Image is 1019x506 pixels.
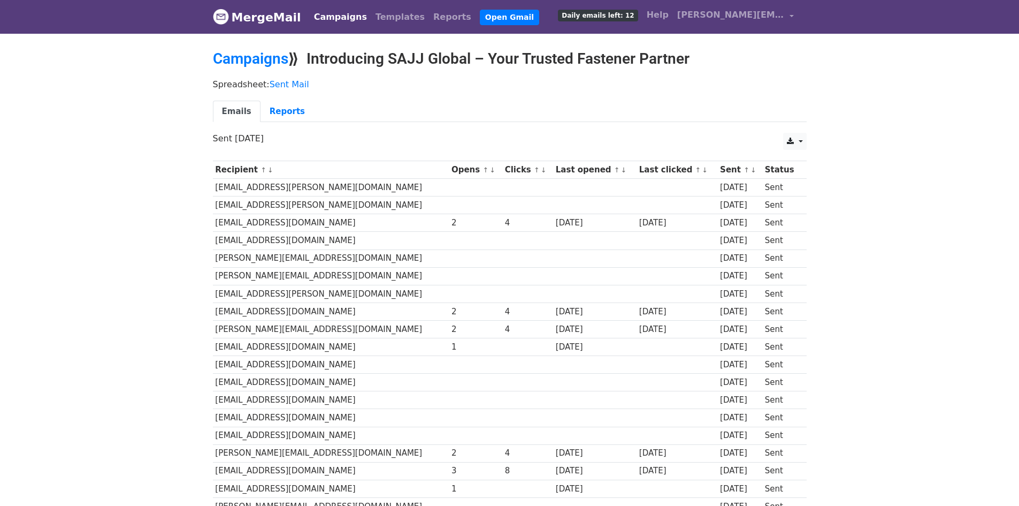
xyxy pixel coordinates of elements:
[702,166,708,174] a: ↓
[213,320,449,338] td: [PERSON_NAME][EMAIL_ADDRESS][DOMAIN_NAME]
[556,217,634,229] div: [DATE]
[639,306,715,318] div: [DATE]
[261,101,314,123] a: Reports
[213,214,449,232] td: [EMAIL_ADDRESS][DOMAIN_NAME]
[720,323,760,336] div: [DATE]
[371,6,429,28] a: Templates
[505,465,550,477] div: 8
[449,161,502,179] th: Opens
[720,394,760,406] div: [DATE]
[762,267,801,285] td: Sent
[677,9,784,21] span: [PERSON_NAME][EMAIL_ADDRESS][DOMAIN_NAME]
[213,409,449,427] td: [EMAIL_ADDRESS][DOMAIN_NAME]
[762,303,801,320] td: Sent
[762,285,801,303] td: Sent
[213,50,288,67] a: Campaigns
[720,270,760,282] div: [DATE]
[720,465,760,477] div: [DATE]
[213,179,449,197] td: [EMAIL_ADDRESS][PERSON_NAME][DOMAIN_NAME]
[762,444,801,462] td: Sent
[261,166,266,174] a: ↑
[673,4,798,29] a: [PERSON_NAME][EMAIL_ADDRESS][DOMAIN_NAME]
[762,480,801,497] td: Sent
[720,341,760,353] div: [DATE]
[451,323,500,336] div: 2
[213,267,449,285] td: [PERSON_NAME][EMAIL_ADDRESS][DOMAIN_NAME]
[720,429,760,442] div: [DATE]
[614,166,620,174] a: ↑
[556,465,634,477] div: [DATE]
[213,285,449,303] td: [EMAIL_ADDRESS][PERSON_NAME][DOMAIN_NAME]
[451,217,500,229] div: 2
[720,306,760,318] div: [DATE]
[750,166,756,174] a: ↓
[451,447,500,459] div: 2
[762,161,801,179] th: Status
[482,166,488,174] a: ↑
[213,197,449,214] td: [EMAIL_ADDRESS][PERSON_NAME][DOMAIN_NAME]
[637,161,717,179] th: Last clicked
[213,374,449,391] td: [EMAIL_ADDRESS][DOMAIN_NAME]
[558,10,638,21] span: Daily emails left: 12
[213,6,301,28] a: MergeMail
[213,391,449,409] td: [EMAIL_ADDRESS][DOMAIN_NAME]
[505,323,550,336] div: 4
[639,217,715,229] div: [DATE]
[762,179,801,197] td: Sent
[213,480,449,497] td: [EMAIL_ADDRESS][DOMAIN_NAME]
[213,9,229,25] img: MergeMail logo
[762,197,801,214] td: Sent
[762,250,801,267] td: Sent
[213,356,449,374] td: [EMAIL_ADDRESS][DOMAIN_NAME]
[213,79,807,90] p: Spreadsheet:
[213,50,807,68] h2: ⟫ Introducing SAJJ Global – Your Trusted Fastener Partner
[554,4,642,26] a: Daily emails left: 12
[762,320,801,338] td: Sent
[720,217,760,229] div: [DATE]
[720,199,760,212] div: [DATE]
[213,462,449,480] td: [EMAIL_ADDRESS][DOMAIN_NAME]
[695,166,701,174] a: ↑
[639,447,715,459] div: [DATE]
[451,306,500,318] div: 2
[505,447,550,459] div: 4
[213,161,449,179] th: Recipient
[720,288,760,300] div: [DATE]
[310,6,371,28] a: Campaigns
[720,412,760,424] div: [DATE]
[451,465,500,477] div: 3
[720,252,760,265] div: [DATE]
[720,235,760,247] div: [DATE]
[720,483,760,495] div: [DATE]
[534,166,540,174] a: ↑
[270,79,309,89] a: Sent Mail
[541,166,547,174] a: ↓
[762,462,801,480] td: Sent
[762,427,801,444] td: Sent
[720,359,760,371] div: [DATE]
[553,161,637,179] th: Last opened
[639,323,715,336] div: [DATE]
[505,217,550,229] div: 4
[762,214,801,232] td: Sent
[720,447,760,459] div: [DATE]
[762,338,801,356] td: Sent
[502,161,553,179] th: Clicks
[451,483,500,495] div: 1
[267,166,273,174] a: ↓
[505,306,550,318] div: 4
[213,427,449,444] td: [EMAIL_ADDRESS][DOMAIN_NAME]
[429,6,476,28] a: Reports
[556,447,634,459] div: [DATE]
[556,323,634,336] div: [DATE]
[642,4,673,26] a: Help
[762,232,801,250] td: Sent
[720,376,760,389] div: [DATE]
[556,306,634,318] div: [DATE]
[480,10,539,25] a: Open Gmail
[556,341,634,353] div: [DATE]
[762,391,801,409] td: Sent
[451,341,500,353] div: 1
[720,182,760,194] div: [DATE]
[762,409,801,427] td: Sent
